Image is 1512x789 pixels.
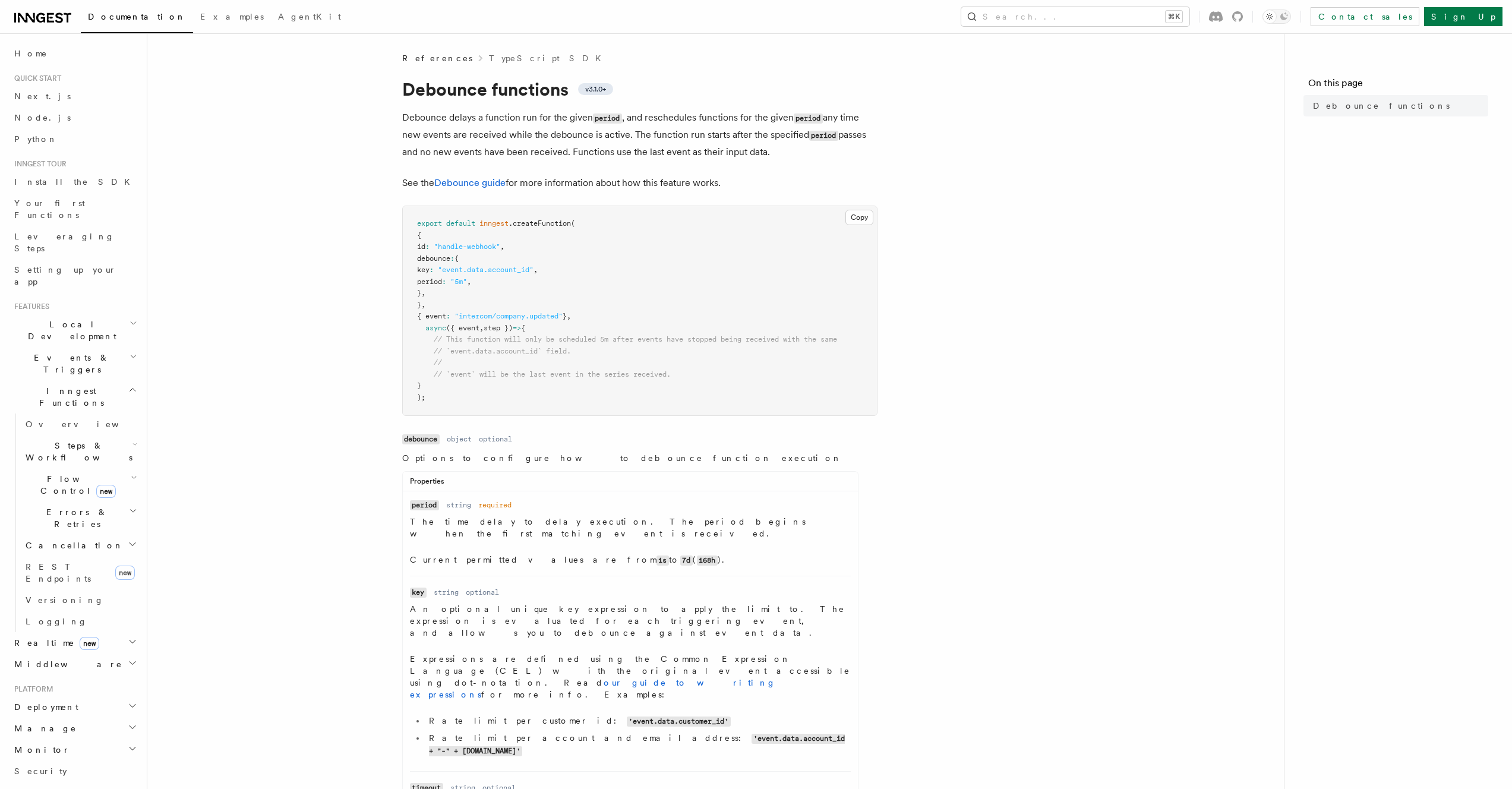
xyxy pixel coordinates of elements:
[10,385,128,409] span: Inngest Functions
[466,588,499,597] dd: optional
[81,4,193,33] a: Documentation
[10,760,140,782] a: Security
[21,611,140,632] a: Logging
[434,335,837,343] span: // This function will only be scheduled 5m after events have stopped being received with the same
[115,566,135,580] span: new
[425,732,851,757] li: Rate limit per account and email address:
[26,617,87,626] span: Logging
[403,476,858,491] div: Properties
[14,48,48,59] span: Home
[10,86,140,107] a: Next.js
[410,588,427,598] code: key
[21,414,140,435] a: Overview
[10,43,140,64] a: Home
[421,289,425,297] span: ,
[10,347,140,380] button: Events & Triggers
[593,113,622,124] code: period
[1262,10,1291,24] button: Toggle dark mode
[10,718,140,739] button: Manage
[478,500,512,510] dd: required
[961,7,1189,26] button: Search...⌘K
[1424,7,1502,26] a: Sign Up
[10,192,140,226] a: Your first Functions
[10,226,140,259] a: Leveraging Steps
[434,370,671,378] span: // `event` will be the last event in the series received.
[10,302,49,311] span: Features
[10,654,140,675] button: Middleware
[446,312,450,320] span: :
[417,254,450,263] span: debounce
[1308,95,1488,116] a: Debounce functions
[26,562,91,583] span: REST Endpoints
[10,318,130,342] span: Local Development
[14,177,137,187] span: Install the SDK
[534,266,538,274] span: ,
[417,312,446,320] span: { event
[10,414,140,632] div: Inngest Functions
[627,717,731,727] code: 'event.data.customer_id'
[10,171,140,192] a: Install the SDK
[14,766,67,776] span: Security
[484,324,513,332] span: step })
[410,603,851,639] p: An optional unique key expression to apply the limit to. The expression is evaluated for each tri...
[421,301,425,309] span: ,
[26,595,104,605] span: Versioning
[14,198,85,220] span: Your first Functions
[410,554,851,566] p: Current permitted values are from to ( ).
[450,254,454,263] span: :
[10,684,53,694] span: Platform
[278,12,341,21] span: AgentKit
[21,435,140,468] button: Steps & Workflows
[10,658,122,670] span: Middleware
[10,722,77,734] span: Manage
[1166,11,1182,23] kbd: ⌘K
[410,516,851,539] p: The time delay to delay execution. The period begins when the first matching event is received.
[200,12,264,21] span: Examples
[410,500,439,510] code: period
[845,210,873,225] button: Copy
[402,452,858,464] p: Options to configure how to debounce function execution
[509,219,571,228] span: .createFunction
[271,4,348,32] a: AgentKit
[417,277,442,286] span: period
[442,277,446,286] span: :
[193,4,271,32] a: Examples
[21,440,132,463] span: Steps & Workflows
[656,556,669,566] code: 1s
[513,324,521,332] span: =>
[10,632,140,654] button: Realtimenew
[10,259,140,292] a: Setting up your app
[697,556,718,566] code: 168h
[80,637,99,650] span: new
[446,500,471,510] dd: string
[521,324,525,332] span: {
[434,588,459,597] dd: string
[434,358,442,367] span: //
[479,219,509,228] span: inngest
[454,312,563,320] span: "intercom/company.updated"
[680,556,693,566] code: 7d
[10,744,70,756] span: Monitor
[10,739,140,760] button: Monitor
[1313,100,1450,112] span: Debounce functions
[26,419,148,429] span: Overview
[88,12,186,21] span: Documentation
[21,501,140,535] button: Errors & Retries
[434,177,506,188] a: Debounce guide
[446,324,479,332] span: ({ event
[425,715,851,727] li: Rate limit per customer id:
[402,78,877,100] h1: Debounce functions
[479,434,512,444] dd: optional
[10,314,140,347] button: Local Development
[14,232,115,253] span: Leveraging Steps
[454,254,459,263] span: {
[500,242,504,251] span: ,
[1308,76,1488,95] h4: On this page
[10,696,140,718] button: Deployment
[417,381,421,390] span: }
[450,277,467,286] span: "5m"
[417,242,425,251] span: id
[567,312,571,320] span: ,
[417,219,442,228] span: export
[10,128,140,150] a: Python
